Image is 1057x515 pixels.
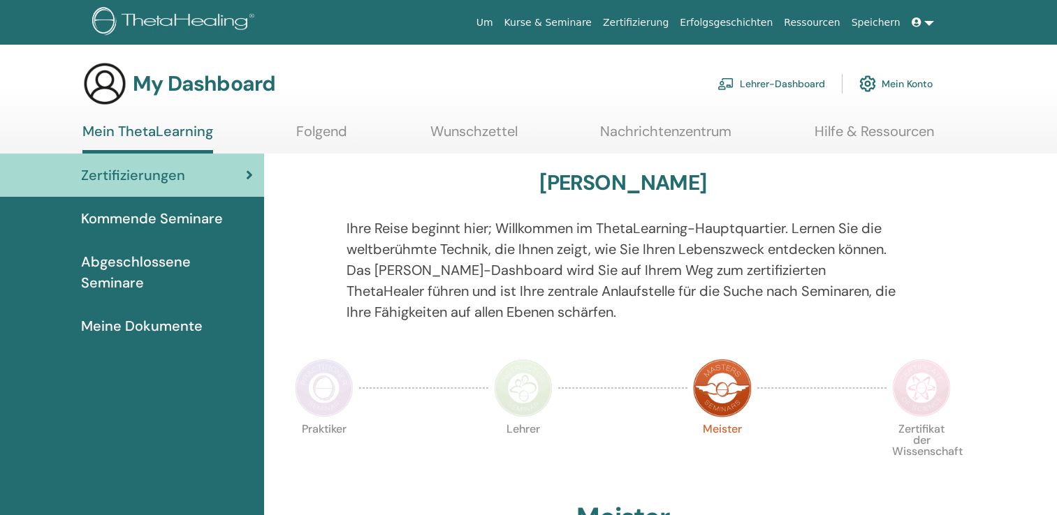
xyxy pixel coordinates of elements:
[717,77,734,90] img: chalkboard-teacher.svg
[92,7,259,38] img: logo.png
[815,123,934,150] a: Hilfe & Ressourcen
[859,68,933,99] a: Mein Konto
[717,68,825,99] a: Lehrer-Dashboard
[494,424,553,482] p: Lehrer
[471,10,499,36] a: Um
[693,359,752,417] img: Master
[499,10,597,36] a: Kurse & Seminare
[892,359,951,417] img: Certificate of Science
[494,359,553,417] img: Instructor
[81,315,203,336] span: Meine Dokumente
[81,165,185,186] span: Zertifizierungen
[597,10,674,36] a: Zertifizierung
[600,123,731,150] a: Nachrichtenzentrum
[674,10,778,36] a: Erfolgsgeschichten
[859,72,876,96] img: cog.svg
[778,10,845,36] a: Ressourcen
[693,424,752,482] p: Meister
[295,359,353,417] img: Practitioner
[892,424,951,482] p: Zertifikat der Wissenschaft
[82,123,213,154] a: Mein ThetaLearning
[539,170,706,195] h3: [PERSON_NAME]
[430,123,518,150] a: Wunschzettel
[296,123,347,150] a: Folgend
[295,424,353,482] p: Praktiker
[81,208,223,229] span: Kommende Seminare
[81,251,253,293] span: Abgeschlossene Seminare
[347,218,899,322] p: Ihre Reise beginnt hier; Willkommen im ThetaLearning-Hauptquartier. Lernen Sie die weltberühmte T...
[133,71,275,96] h3: My Dashboard
[846,10,906,36] a: Speichern
[82,61,127,106] img: generic-user-icon.jpg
